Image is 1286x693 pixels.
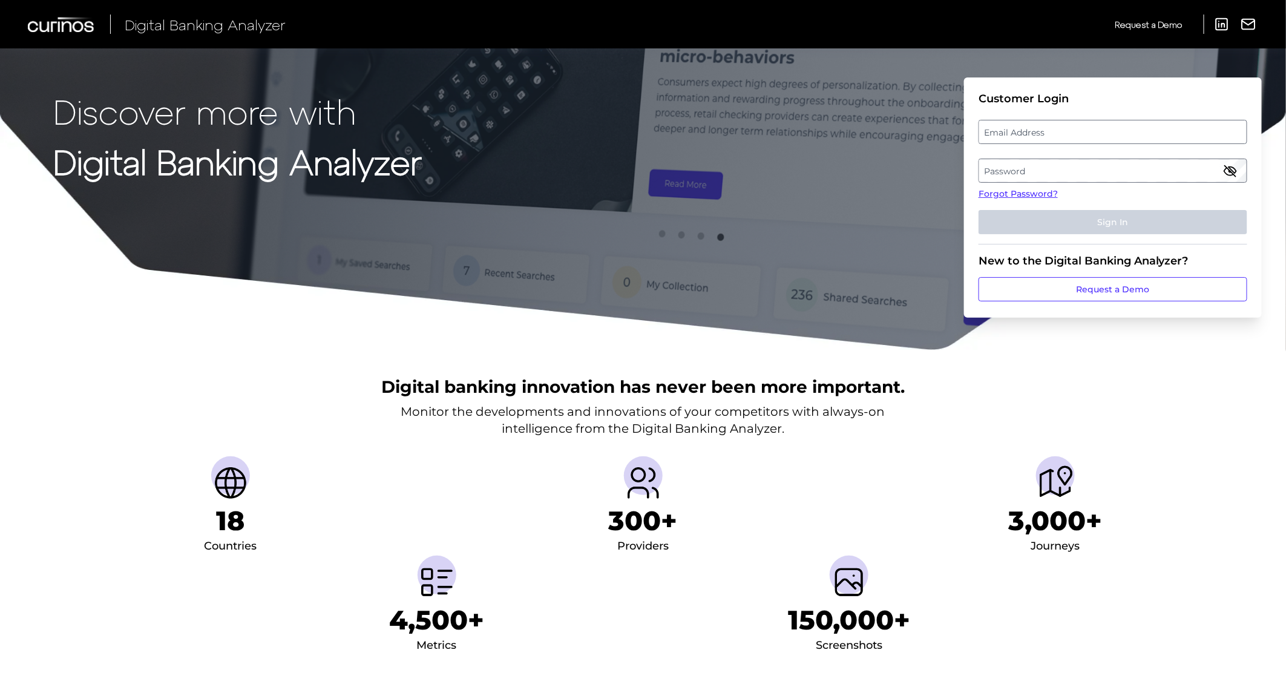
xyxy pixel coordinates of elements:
h1: 150,000+ [788,604,910,636]
a: Request a Demo [1115,15,1183,34]
img: Screenshots [830,563,868,602]
div: Metrics [417,636,457,655]
img: Countries [211,464,250,502]
h1: 4,500+ [389,604,485,636]
div: Customer Login [979,92,1247,105]
strong: Digital Banking Analyzer [53,141,422,182]
a: Request a Demo [979,277,1247,301]
div: Screenshots [816,636,882,655]
div: Countries [204,537,257,556]
label: Password [979,160,1246,182]
h1: 300+ [609,505,678,537]
a: Forgot Password? [979,188,1247,200]
img: Curinos [28,17,96,32]
label: Email Address [979,121,1246,143]
span: Digital Banking Analyzer [125,16,286,33]
img: Providers [624,464,663,502]
div: Journeys [1031,537,1080,556]
h2: Digital banking innovation has never been more important. [381,375,905,398]
button: Sign In [979,210,1247,234]
img: Journeys [1036,464,1075,502]
p: Discover more with [53,92,422,130]
img: Metrics [418,563,456,602]
h1: 18 [216,505,244,537]
p: Monitor the developments and innovations of your competitors with always-on intelligence from the... [401,403,885,437]
div: Providers [617,537,669,556]
div: New to the Digital Banking Analyzer? [979,254,1247,268]
h1: 3,000+ [1009,505,1103,537]
span: Request a Demo [1115,19,1183,30]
